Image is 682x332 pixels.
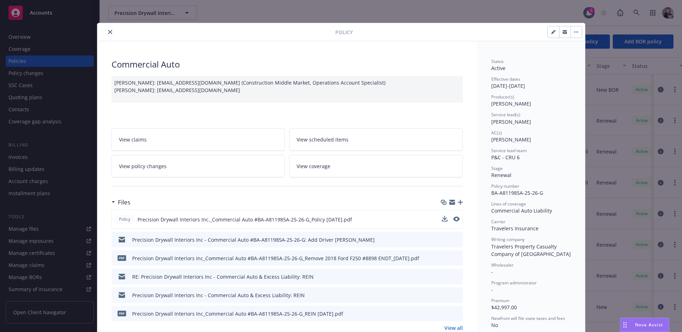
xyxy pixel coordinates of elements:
[112,155,285,177] a: View policy changes
[635,322,663,328] span: Nova Assist
[491,268,493,275] span: -
[491,112,520,118] span: Service lead(s)
[454,255,460,262] button: preview file
[112,76,463,103] div: [PERSON_NAME]: [EMAIL_ADDRESS][DOMAIN_NAME] (Construction Middle Market, Operations Account Speci...
[112,198,130,207] div: Files
[491,130,502,136] span: AC(s)
[454,236,460,243] button: preview file
[289,128,463,151] a: View scheduled items
[112,58,463,70] div: Commercial Auto
[335,28,353,36] span: Policy
[119,136,147,143] span: View claims
[442,291,448,299] button: download file
[453,216,460,223] button: preview file
[491,219,505,225] span: Carrier
[454,291,460,299] button: preview file
[442,236,448,243] button: download file
[620,318,669,332] button: Nova Assist
[491,207,552,214] span: Commercial Auto Liability
[491,100,531,107] span: [PERSON_NAME]
[491,148,527,154] span: Service lead team
[444,324,463,332] a: View all
[491,165,503,171] span: Stage
[118,216,132,223] span: Policy
[297,136,348,143] span: View scheduled items
[491,183,519,189] span: Policy number
[454,273,460,280] button: preview file
[491,76,520,82] span: Effective dates
[491,236,525,242] span: Writing company
[491,172,511,178] span: Renewal
[491,136,531,143] span: [PERSON_NAME]
[118,255,126,261] span: pdf
[454,310,460,317] button: preview file
[491,189,543,196] span: BA-A811985A-25-26-G
[491,315,565,321] span: Newfront will file state taxes and fees
[297,162,330,170] span: View coverage
[621,318,629,332] div: Drag to move
[491,58,504,64] span: Status
[491,298,509,304] span: Premium
[289,155,463,177] a: View coverage
[491,76,571,90] div: [DATE] - [DATE]
[137,216,352,223] span: Precision Drywall Interiors Inc._Commercial Auto #BA-A811985A-25-26-G_Policy [DATE].pdf
[491,201,526,207] span: Lines of coverage
[491,94,514,100] span: Producer(s)
[491,154,520,161] span: P&C - CRU 6
[112,128,285,151] a: View claims
[132,310,343,317] div: Precision Drywall Interiors Inc_Commercial Auto #BA-A811985A-25-26-G_REIN [DATE].pdf
[132,255,419,262] div: Precision Drywall Interiors Inc_Commercial Auto #BA-A811985A-25-26-G_Remove 2018 Ford F250 #8898 ...
[491,243,571,257] span: Travelers Property Casualty Company of [GEOGRAPHIC_DATA]
[119,162,167,170] span: View policy changes
[442,273,448,280] button: download file
[491,286,493,293] span: -
[442,216,448,223] button: download file
[132,236,375,243] div: Precision Drywall Interiors Inc - Commercial Auto #BA-A811985A-25-26-G: Add Driver [PERSON_NAME]
[118,311,126,316] span: pdf
[118,198,130,207] h3: Files
[491,262,514,268] span: Wholesaler
[132,273,314,280] div: RE: Precision Drywall Interiors Inc - Commercial Auto & Excess Liability: REIN
[491,65,505,71] span: Active
[106,28,114,36] button: close
[442,310,448,317] button: download file
[491,280,537,286] span: Program administrator
[491,322,498,328] span: No
[442,255,448,262] button: download file
[491,225,538,232] span: Travelers Insurance
[491,118,531,125] span: [PERSON_NAME]
[132,291,305,299] div: Precision Drywall Interiors Inc - Commercial Auto & Excess Liability: REIN
[453,216,460,221] button: preview file
[442,216,448,221] button: download file
[491,304,517,311] span: $42,997.00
